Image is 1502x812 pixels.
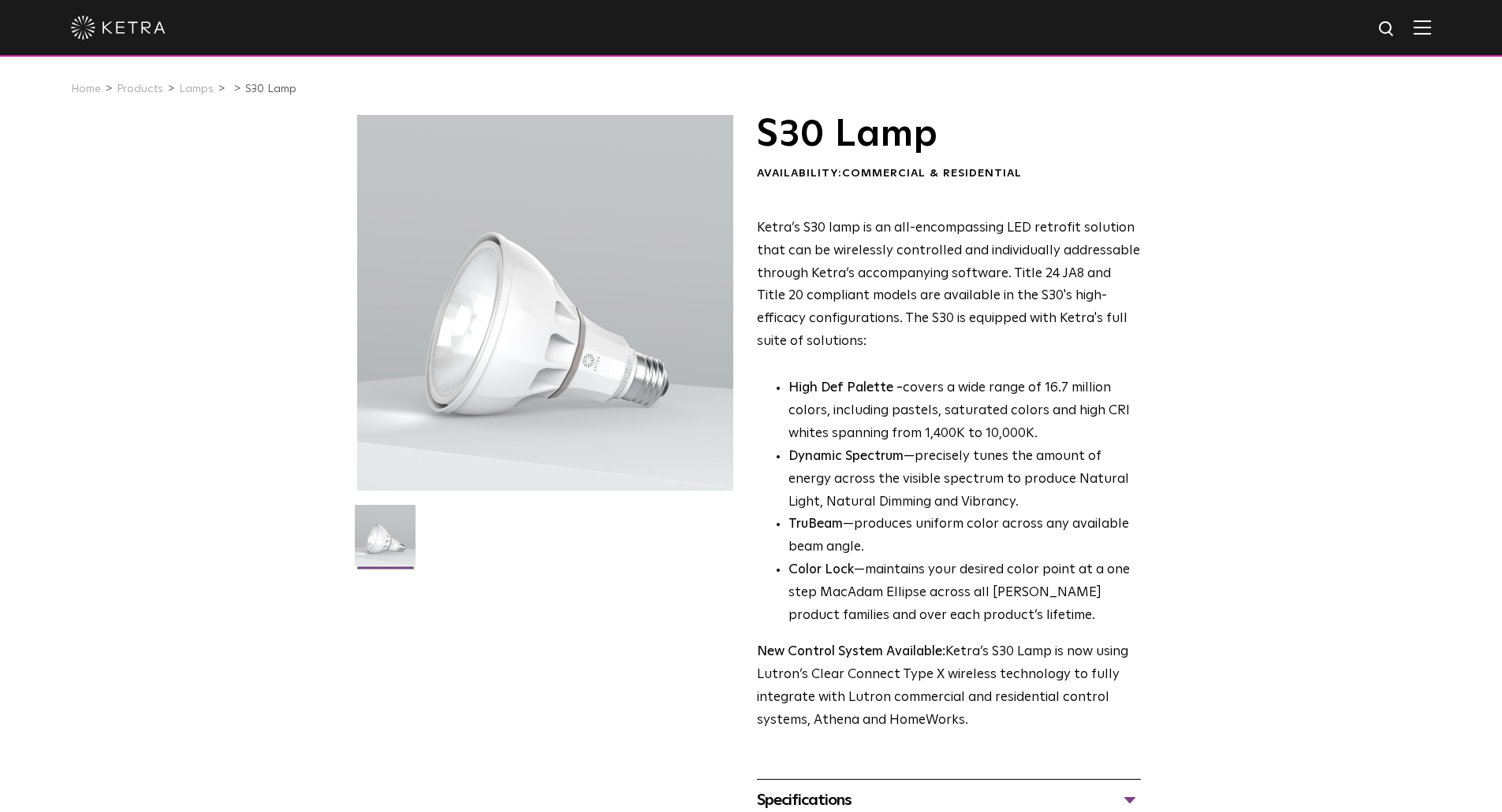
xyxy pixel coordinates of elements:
[788,381,903,395] strong: High Def Palette -
[757,641,1141,732] p: Ketra’s S30 Lamp is now using Lutron’s Clear Connect Type X wireless technology to fully integrat...
[757,221,1140,348] span: Ketra’s S30 lamp is an all-encompassing LED retrofit solution that can be wirelessly controlled a...
[788,559,1141,628] li: —maintains your desired color point at a one step MacAdam Ellipse across all [PERSON_NAME] produc...
[842,168,1022,179] span: Commercial & Residential
[117,83,163,95] a: Products
[757,115,1141,154] h1: S30 Lamp
[757,166,1141,182] div: Availability:
[788,517,843,531] strong: TruBeam
[355,505,416,577] img: S30-Lamp-Edison-2021-Web-Square
[788,450,904,463] strong: Dynamic Spectrum
[1377,20,1397,39] img: search icon
[788,563,854,577] strong: Color Lock
[757,645,945,658] strong: New Control System Available:
[788,377,1141,446] p: covers a wide range of 16.7 million colors, including pastels, saturated colors and high CRI whit...
[788,514,1141,559] li: —produces uniform color across any available beam angle.
[179,83,214,95] a: Lamps
[1414,20,1431,35] img: Hamburger%20Nav.svg
[788,446,1141,514] li: —precisely tunes the amount of energy across the visible spectrum to produce Natural Light, Natur...
[71,16,166,39] img: ketra-logo-2019-white
[245,83,296,95] a: S30 Lamp
[71,83,101,95] a: Home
